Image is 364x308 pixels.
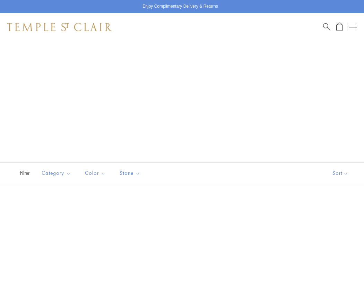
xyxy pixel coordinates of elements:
a: Open Shopping Bag [336,23,343,31]
button: Stone [114,165,146,181]
button: Open navigation [349,23,357,31]
span: Color [81,169,111,178]
img: Temple St. Clair [7,23,112,31]
a: Search [323,23,330,31]
button: Color [80,165,111,181]
button: Category [36,165,76,181]
button: Show sort by [317,163,364,184]
span: Stone [116,169,146,178]
p: Enjoy Complimentary Delivery & Returns [142,3,218,10]
span: Category [38,169,76,178]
